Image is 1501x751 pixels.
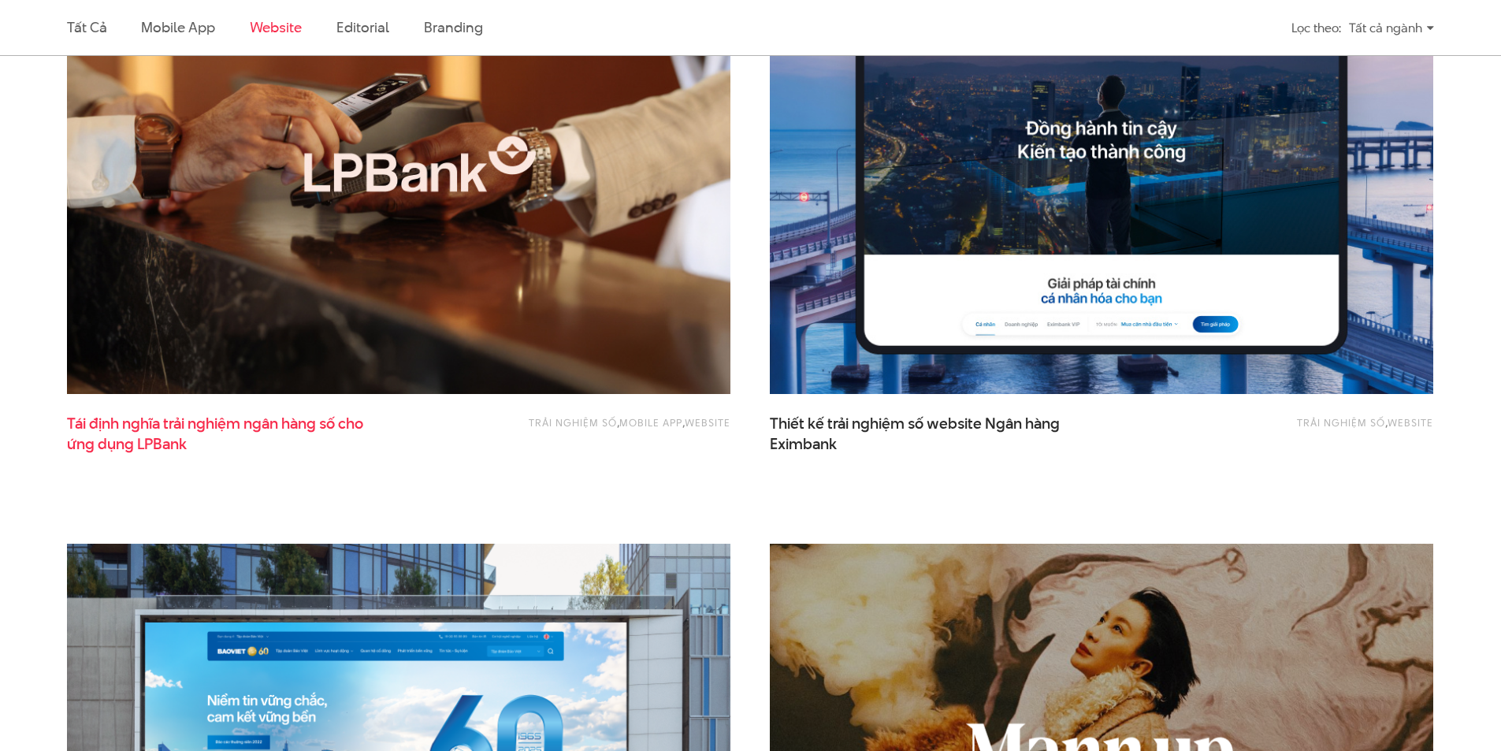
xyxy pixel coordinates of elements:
[67,414,382,453] span: Tái định nghĩa trải nghiệm ngân hàng số cho
[685,415,730,429] a: Website
[424,17,482,37] a: Branding
[770,434,837,455] span: Eximbank
[770,414,1085,453] a: Thiết kế trải nghiệm số website Ngân hàngEximbank
[1297,415,1385,429] a: Trải nghiệm số
[67,17,106,37] a: Tất cả
[1388,415,1433,429] a: Website
[465,414,730,445] div: , ,
[1291,14,1341,42] div: Lọc theo:
[141,17,214,37] a: Mobile app
[336,17,389,37] a: Editorial
[67,434,187,455] span: ứng dụng LPBank
[529,415,617,429] a: Trải nghiệm số
[67,414,382,453] a: Tái định nghĩa trải nghiệm ngân hàng số choứng dụng LPBank
[250,17,302,37] a: Website
[1168,414,1433,445] div: ,
[1349,14,1434,42] div: Tất cả ngành
[770,414,1085,453] span: Thiết kế trải nghiệm số website Ngân hàng
[619,415,682,429] a: Mobile app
